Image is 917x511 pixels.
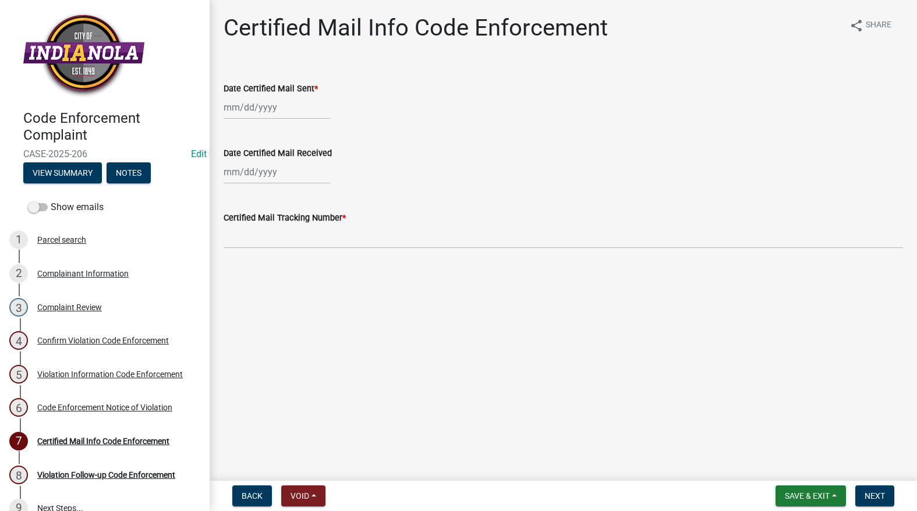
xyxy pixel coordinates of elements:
[37,471,175,479] div: Violation Follow-up Code Enforcement
[37,437,169,445] div: Certified Mail Info Code Enforcement
[865,491,885,501] span: Next
[191,148,207,159] a: Edit
[9,365,28,384] div: 5
[242,491,263,501] span: Back
[37,370,183,378] div: Violation Information Code Enforcement
[9,432,28,450] div: 7
[37,303,102,311] div: Complaint Review
[107,169,151,178] wm-modal-confirm: Notes
[37,236,86,244] div: Parcel search
[23,110,200,144] h4: Code Enforcement Complaint
[191,148,207,159] wm-modal-confirm: Edit Application Number
[9,264,28,283] div: 2
[9,466,28,484] div: 8
[9,331,28,350] div: 4
[840,14,901,37] button: shareShare
[28,200,104,214] label: Show emails
[23,148,186,159] span: CASE-2025-206
[224,85,318,93] label: Date Certified Mail Sent
[224,214,346,222] label: Certified Mail Tracking Number
[776,485,846,506] button: Save & Exit
[224,95,330,119] input: mm/dd/yyyy
[9,230,28,249] div: 1
[23,12,144,98] img: City of Indianola, Iowa
[855,485,894,506] button: Next
[224,160,330,184] input: mm/dd/yyyy
[37,269,129,278] div: Complainant Information
[849,19,863,33] i: share
[866,19,891,33] span: Share
[785,491,830,501] span: Save & Exit
[291,491,309,501] span: Void
[23,162,102,183] button: View Summary
[9,298,28,317] div: 3
[232,485,272,506] button: Back
[23,169,102,178] wm-modal-confirm: Summary
[9,398,28,417] div: 6
[107,162,151,183] button: Notes
[281,485,325,506] button: Void
[224,150,332,158] label: Date Certified Mail Received
[224,14,608,42] h1: Certified Mail Info Code Enforcement
[37,336,169,345] div: Confirm Violation Code Enforcement
[37,403,172,411] div: Code Enforcement Notice of Violation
